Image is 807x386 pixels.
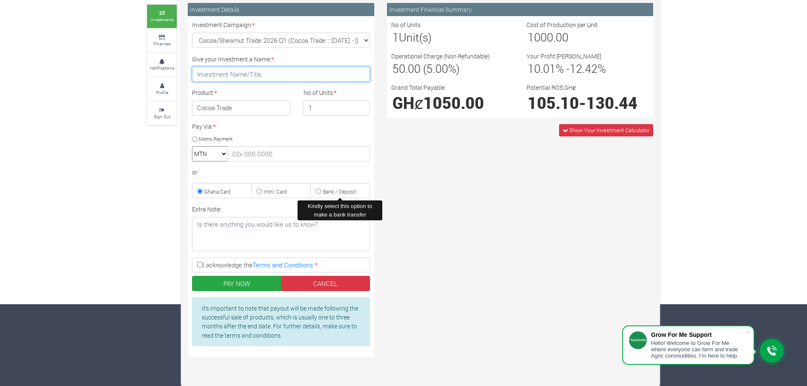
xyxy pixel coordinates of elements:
span: 130.44 [586,92,637,113]
a: Investments [147,5,177,28]
label: Pay Via: [192,122,216,131]
label: Your Profit [PERSON_NAME] [526,52,601,61]
label: I acknowledge the [192,258,370,273]
a: Profile [147,78,177,101]
small: Intnl. Card [264,188,287,195]
label: Product: [192,88,217,97]
div: Hello! Welcome to Grow For Me where everyone can farm and trade Agric commodities. I'm here to help. [651,340,745,359]
span: 105.10 [528,92,579,113]
a: CANCEL [281,276,370,291]
a: Terms and Conditions [253,261,313,269]
label: Cost of Production per Unit [526,20,598,29]
small: Investments [150,17,174,22]
h3: % - % [528,62,648,75]
a: Sign Out [147,102,177,125]
input: Ghana Card [197,189,203,194]
input: Investment Name/Title [192,67,370,82]
small: Ghana Card [204,188,231,195]
small: Sign Out [154,114,170,119]
span: 10.01 [528,61,556,76]
small: Momo Payment [199,136,233,142]
span: 1000.00 [528,30,568,44]
label: No of Units: [303,88,337,97]
input: Bank / Deposit [316,189,321,194]
span: 50.00 (5.00%) [392,61,459,76]
span: 1 [392,30,399,44]
label: Extra Note: [192,205,221,214]
h1: - [528,93,648,112]
label: Grand Total Payable [391,83,445,92]
small: Bank / Deposit [323,188,356,195]
div: Investment Financial Summary [387,3,653,16]
label: Investment Campaign: [192,20,255,29]
p: It's important to note that payout will be made following the successful sale of products, which ... [202,304,360,340]
h1: GHȼ [392,93,512,112]
div: Kindly select this option to make a bank transfer [298,200,382,220]
small: Notifications [150,65,174,71]
span: 1050.00 [423,92,484,113]
small: Finances [153,41,171,47]
span: 12.42 [570,61,598,76]
small: Profile [156,89,168,95]
h3: Unit(s) [392,31,512,44]
label: Operational Charge (Non Refundable) [391,52,490,61]
div: Grow For Me Support [651,331,745,338]
label: Potential ROS GHȼ [526,83,576,92]
input: I acknowledge theTerms and Conditions * [197,262,203,267]
input: Intnl. Card [256,189,262,194]
label: No of Units [391,20,420,29]
input: 02x 000 0000 [227,146,370,161]
h4: Cocoa Trade [192,100,291,116]
a: Notifications [147,53,177,77]
a: Finances [147,29,177,52]
label: Give your Investment a Name: [192,55,274,64]
button: PAY NOW [192,276,281,291]
div: Investment Details [188,3,374,16]
input: Momo Payment [192,136,198,142]
div: or [192,168,370,177]
span: Show Your Investment Calculator [569,126,649,134]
